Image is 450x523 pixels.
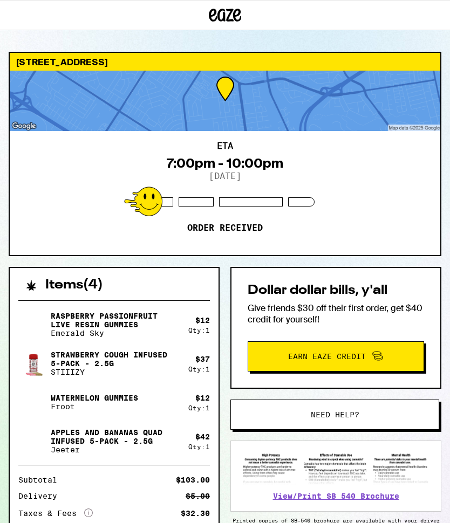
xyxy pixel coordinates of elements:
[51,445,180,454] p: Jeeter
[195,355,210,363] div: $ 37
[217,142,233,150] h2: ETA
[176,476,210,484] div: $103.00
[209,171,241,181] p: [DATE]
[311,411,359,418] span: Need help?
[45,279,103,292] h2: Items ( 4 )
[288,353,366,360] span: Earn Eaze Credit
[10,53,440,71] div: [STREET_ADDRESS]
[18,508,93,518] div: Taxes & Fees
[18,348,49,379] img: Strawberry Cough Infused 5-Pack - 2.5g
[188,327,210,334] div: Qty: 1
[51,428,180,445] p: Apples and Bananas Quad Infused 5-Pack - 2.5g
[248,284,424,297] h2: Dollar dollar bills, y'all
[51,368,180,376] p: STIIIZY
[248,341,424,371] button: Earn Eaze Credit
[186,492,210,500] div: $5.00
[188,443,210,450] div: Qty: 1
[18,492,65,500] div: Delivery
[18,309,49,340] img: Raspberry Passionfruit Live Resin Gummies
[18,387,49,417] img: Watermelon Gummies
[273,492,399,500] a: View/Print SB 540 Brochure
[195,316,210,325] div: $ 12
[51,394,138,402] p: Watermelon Gummies
[51,312,180,329] p: Raspberry Passionfruit Live Resin Gummies
[187,223,263,233] p: Order received
[248,302,424,325] p: Give friends $30 off their first order, get $40 credit for yourself!
[18,426,49,456] img: Apples and Bananas Quad Infused 5-Pack - 2.5g
[195,394,210,402] div: $ 12
[51,350,180,368] p: Strawberry Cough Infused 5-Pack - 2.5g
[181,510,210,517] div: $32.30
[51,402,138,411] p: Froot
[18,476,65,484] div: Subtotal
[195,432,210,441] div: $ 42
[188,366,210,373] div: Qty: 1
[188,404,210,411] div: Qty: 1
[230,400,439,430] button: Need help?
[51,329,180,338] p: Emerald Sky
[167,156,283,171] div: 7:00pm - 10:00pm
[242,452,430,485] img: SB 540 Brochure preview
